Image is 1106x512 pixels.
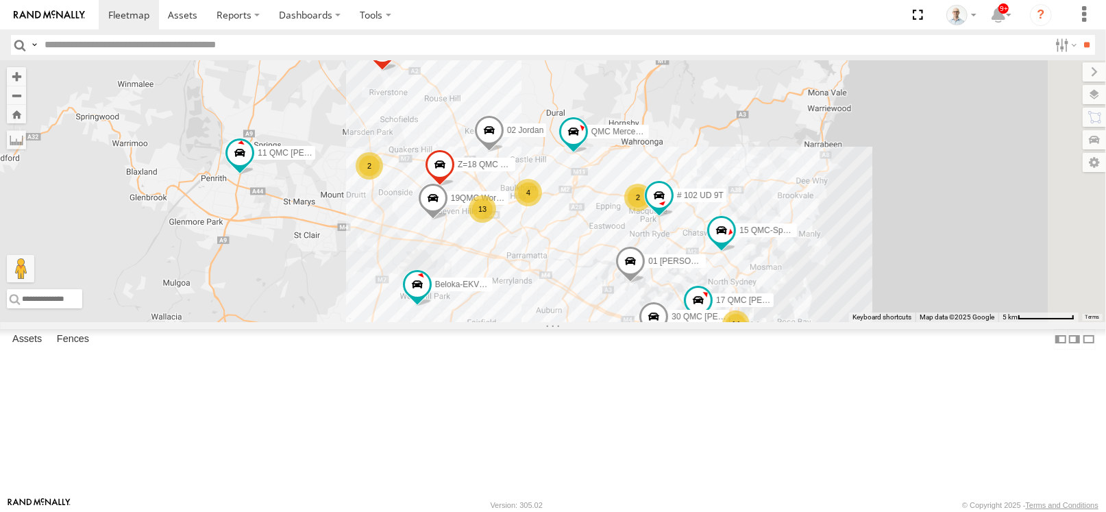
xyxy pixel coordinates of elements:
[258,148,358,158] span: 11 QMC [PERSON_NAME]
[7,105,26,123] button: Zoom Home
[50,330,96,349] label: Fences
[8,498,71,512] a: Visit our Website
[435,280,494,290] span: Beloka-EKV93V
[998,313,1079,322] button: Map Scale: 5 km per 79 pixels
[672,312,772,321] span: 30 QMC [PERSON_NAME]
[1003,313,1018,321] span: 5 km
[962,501,1098,509] div: © Copyright 2025 -
[1050,35,1079,55] label: Search Filter Options
[7,255,34,282] button: Drag Pegman onto the map to open Street View
[942,5,981,25] div: Kurt Byers
[852,313,911,322] button: Keyboard shortcuts
[1026,501,1098,509] a: Terms and Conditions
[507,125,543,135] span: 02 Jordan
[1082,329,1096,349] label: Hide Summary Table
[1030,4,1052,26] i: ?
[356,152,383,180] div: 2
[7,86,26,105] button: Zoom out
[5,330,49,349] label: Assets
[469,195,496,223] div: 13
[7,130,26,149] label: Measure
[515,179,542,206] div: 4
[14,10,85,20] img: rand-logo.svg
[29,35,40,55] label: Search Query
[716,295,817,305] span: 17 QMC [PERSON_NAME]
[1085,315,1100,320] a: Terms
[1068,329,1081,349] label: Dock Summary Table to the Right
[458,160,538,170] span: Z=18 QMC Written off
[1083,153,1106,172] label: Map Settings
[491,501,543,509] div: Version: 305.02
[920,313,994,321] span: Map data ©2025 Google
[648,256,727,266] span: 01 [PERSON_NAME]
[1054,329,1068,349] label: Dock Summary Table to the Left
[624,184,652,211] div: 2
[7,67,26,86] button: Zoom in
[739,225,795,235] span: 15 QMC-Spare
[722,310,750,338] div: 14
[591,127,649,137] span: QMC Mercedes
[451,193,518,203] span: 19QMC Workshop
[677,191,724,200] span: # 102 UD 9T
